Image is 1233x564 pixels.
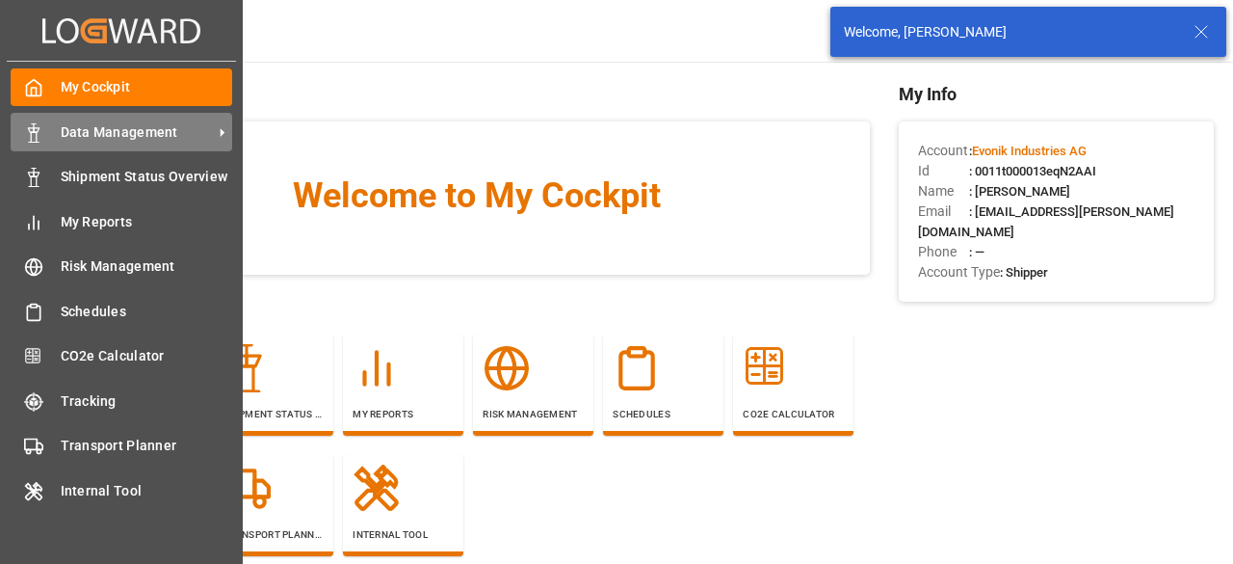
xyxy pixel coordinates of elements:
span: Schedules [61,302,233,322]
p: Shipment Status Overview [223,407,324,421]
span: My Reports [61,212,233,232]
span: : Shipper [1000,265,1048,280]
span: : [969,144,1087,158]
p: Transport Planner [223,527,324,542]
span: Email [918,201,969,222]
a: Transport Planner [11,427,232,465]
p: Schedules [613,407,714,421]
span: : [EMAIL_ADDRESS][PERSON_NAME][DOMAIN_NAME] [918,204,1174,239]
span: : — [969,245,984,259]
span: Id [918,161,969,181]
span: : [PERSON_NAME] [969,184,1070,199]
span: Evonik Industries AG [972,144,1087,158]
a: Internal Tool [11,471,232,509]
span: Navigation [83,294,870,320]
a: Risk Management [11,248,232,285]
p: Risk Management [483,407,584,421]
span: Name [918,181,969,201]
span: Risk Management [61,256,233,277]
span: Account Type [918,262,1000,282]
a: Tracking [11,382,232,419]
div: Welcome, [PERSON_NAME] [844,22,1175,42]
span: Transport Planner [61,436,233,456]
span: CO2e Calculator [61,346,233,366]
a: Shipment Status Overview [11,158,232,196]
span: My Info [899,81,1214,107]
span: Account [918,141,969,161]
span: Internal Tool [61,481,233,501]
p: Internal Tool [353,527,454,542]
a: CO2e Calculator [11,337,232,375]
p: CO2e Calculator [743,407,844,421]
a: My Cockpit [11,68,232,106]
span: Data Management [61,122,213,143]
span: Shipment Status Overview [61,167,233,187]
a: My Reports [11,202,232,240]
a: Schedules [11,292,232,330]
span: Tracking [61,391,233,412]
span: Welcome to My Cockpit [121,170,831,222]
span: Phone [918,242,969,262]
p: My Reports [353,407,454,421]
span: My Cockpit [61,77,233,97]
span: : 0011t000013eqN2AAI [969,164,1096,178]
